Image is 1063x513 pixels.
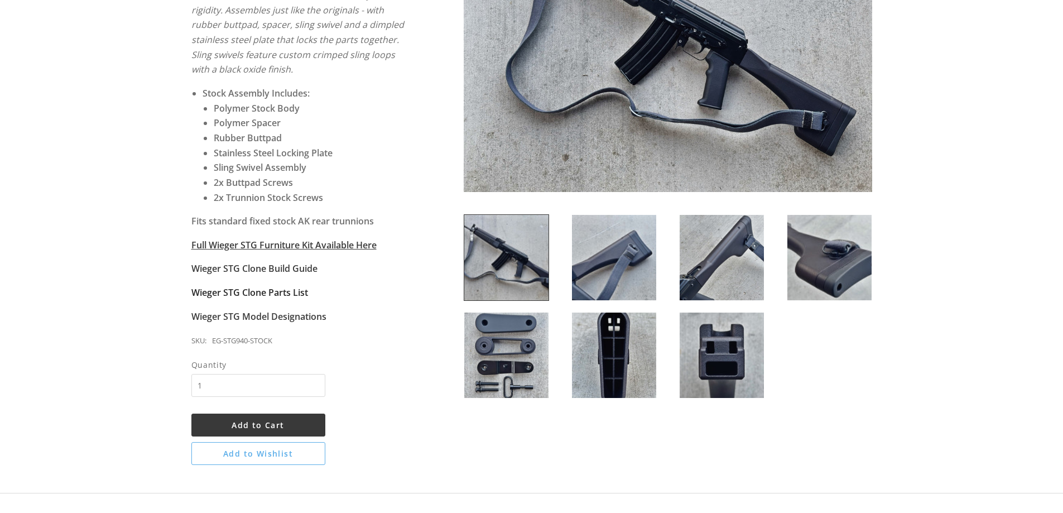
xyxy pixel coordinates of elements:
[214,176,293,189] strong: 2x Buttpad Screws
[191,374,325,397] input: Quantity
[191,335,206,347] div: SKU:
[214,102,300,114] strong: Polymer Stock Body
[214,132,282,144] strong: Rubber Buttpad
[191,358,325,371] span: Quantity
[191,239,377,251] a: Full Wieger STG Furniture Kit Available Here
[191,414,325,437] button: Add to Cart
[203,87,310,99] strong: Stock Assembly Includes:
[464,313,549,398] img: Wieger STG-940 Reproduction Polymer Stock
[191,310,326,323] a: Wieger STG Model Designations
[232,420,284,430] span: Add to Cart
[212,335,272,347] div: EG-STG940-STOCK
[214,117,281,129] strong: Polymer Spacer
[214,191,323,204] strong: 2x Trunnion Stock Screws
[572,313,656,398] img: Wieger STG-940 Reproduction Polymer Stock
[191,442,325,465] button: Add to Wishlist
[787,215,872,300] img: Wieger STG-940 Reproduction Polymer Stock
[680,215,764,300] img: Wieger STG-940 Reproduction Polymer Stock
[191,262,318,275] a: Wieger STG Clone Build Guide
[572,215,656,300] img: Wieger STG-940 Reproduction Polymer Stock
[214,161,306,174] strong: Sling Swivel Assembly
[191,215,374,227] strong: Fits standard fixed stock AK rear trunnions
[680,313,764,398] img: Wieger STG-940 Reproduction Polymer Stock
[191,286,308,299] a: Wieger STG Clone Parts List
[464,215,549,300] img: Wieger STG-940 Reproduction Polymer Stock
[214,147,333,159] strong: Stainless Steel Locking Plate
